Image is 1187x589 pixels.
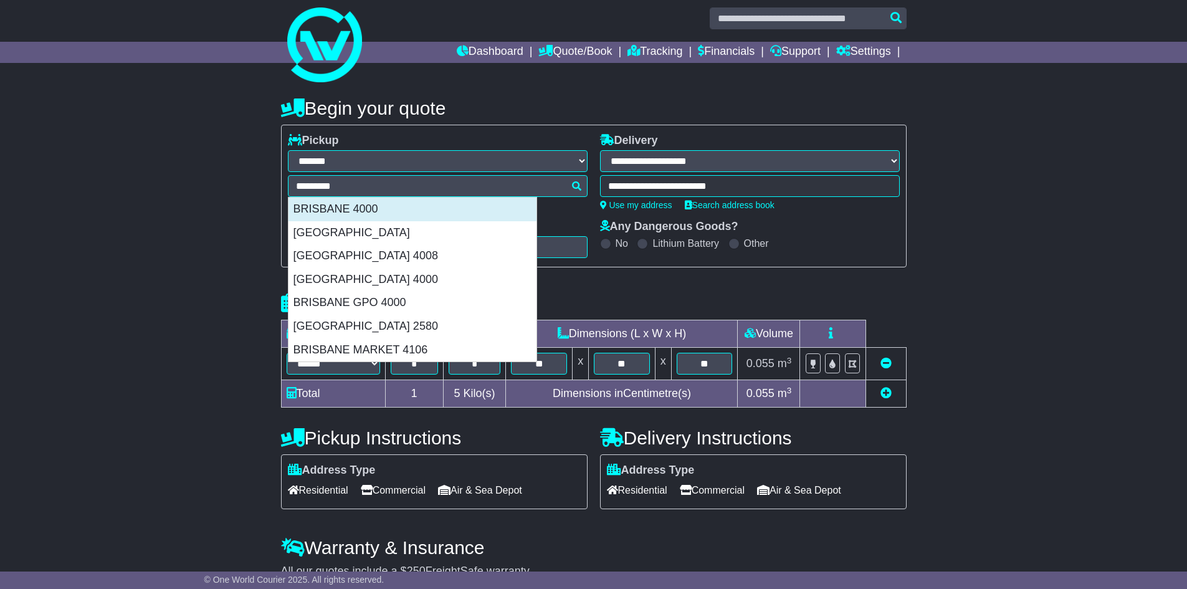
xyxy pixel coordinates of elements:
[288,134,339,148] label: Pickup
[787,356,792,365] sup: 3
[880,387,892,400] a: Add new item
[652,237,719,249] label: Lithium Battery
[600,428,907,448] h4: Delivery Instructions
[281,565,907,578] div: All our quotes include a $ FreightSafe warranty.
[281,293,437,314] h4: Package details |
[655,348,671,380] td: x
[746,357,775,370] span: 0.055
[443,380,506,408] td: Kilo(s)
[746,387,775,400] span: 0.055
[288,464,376,477] label: Address Type
[627,42,682,63] a: Tracking
[204,575,384,585] span: © One World Courier 2025. All rights reserved.
[698,42,755,63] a: Financials
[744,237,769,249] label: Other
[506,380,738,408] td: Dimensions in Centimetre(s)
[385,380,443,408] td: 1
[288,198,536,221] div: BRISBANE 4000
[600,200,672,210] a: Use my address
[281,98,907,118] h4: Begin your quote
[457,42,523,63] a: Dashboard
[281,320,385,348] td: Type
[438,481,522,500] span: Air & Sea Depot
[738,320,800,348] td: Volume
[281,428,588,448] h4: Pickup Instructions
[281,380,385,408] td: Total
[288,315,536,338] div: [GEOGRAPHIC_DATA] 2580
[680,481,745,500] span: Commercial
[288,221,536,245] div: [GEOGRAPHIC_DATA]
[787,386,792,395] sup: 3
[880,357,892,370] a: Remove this item
[778,387,792,400] span: m
[454,387,460,400] span: 5
[607,481,667,500] span: Residential
[685,200,775,210] a: Search address book
[538,42,612,63] a: Quote/Book
[407,565,426,577] span: 250
[600,220,738,234] label: Any Dangerous Goods?
[770,42,821,63] a: Support
[778,357,792,370] span: m
[573,348,589,380] td: x
[616,237,628,249] label: No
[506,320,738,348] td: Dimensions (L x W x H)
[607,464,695,477] label: Address Type
[288,244,536,268] div: [GEOGRAPHIC_DATA] 4008
[288,268,536,292] div: [GEOGRAPHIC_DATA] 4000
[288,481,348,500] span: Residential
[600,134,658,148] label: Delivery
[361,481,426,500] span: Commercial
[836,42,891,63] a: Settings
[288,338,536,362] div: BRISBANE MARKET 4106
[288,291,536,315] div: BRISBANE GPO 4000
[757,481,841,500] span: Air & Sea Depot
[281,537,907,558] h4: Warranty & Insurance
